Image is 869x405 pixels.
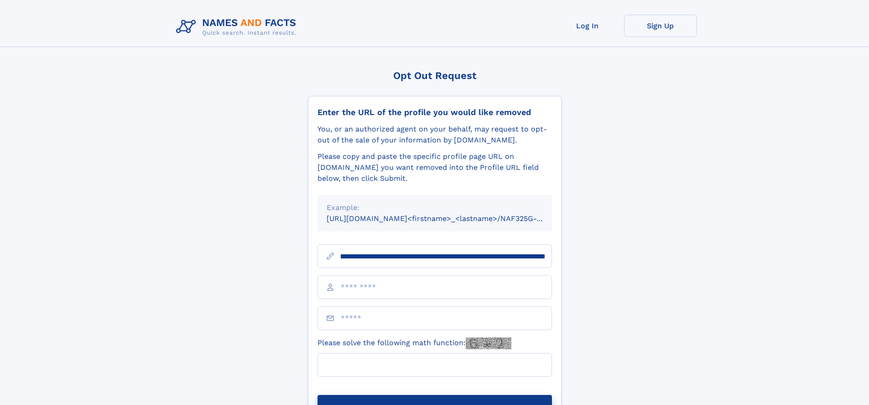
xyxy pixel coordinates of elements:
[172,15,304,39] img: Logo Names and Facts
[551,15,624,37] a: Log In
[317,124,552,146] div: You, or an authorized agent on your behalf, may request to opt-out of the sale of your informatio...
[317,107,552,117] div: Enter the URL of the profile you would like removed
[317,337,511,349] label: Please solve the following math function:
[624,15,697,37] a: Sign Up
[327,214,569,223] small: [URL][DOMAIN_NAME]<firstname>_<lastname>/NAF325G-xxxxxxxx
[308,70,562,81] div: Opt Out Request
[317,151,552,184] div: Please copy and paste the specific profile page URL on [DOMAIN_NAME] you want removed into the Pr...
[327,202,543,213] div: Example:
